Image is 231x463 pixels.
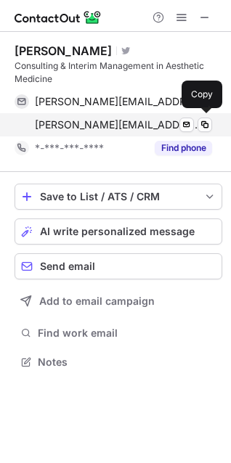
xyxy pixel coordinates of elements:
[15,9,102,26] img: ContactOut v5.3.10
[38,327,216,340] span: Find work email
[15,184,222,210] button: save-profile-one-click
[39,295,155,307] span: Add to email campaign
[15,44,112,58] div: [PERSON_NAME]
[15,323,222,343] button: Find work email
[40,226,195,237] span: AI write personalized message
[15,218,222,245] button: AI write personalized message
[15,352,222,372] button: Notes
[15,288,222,314] button: Add to email campaign
[40,261,95,272] span: Send email
[15,60,222,86] div: Consulting & Interim Management in Aesthetic Medicine
[15,253,222,279] button: Send email
[155,141,212,155] button: Reveal Button
[40,191,197,202] div: Save to List / ATS / CRM
[35,118,201,131] span: [PERSON_NAME][EMAIL_ADDRESS][DOMAIN_NAME]
[38,356,216,369] span: Notes
[35,95,201,108] span: [PERSON_NAME][EMAIL_ADDRESS][PERSON_NAME][DOMAIN_NAME]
